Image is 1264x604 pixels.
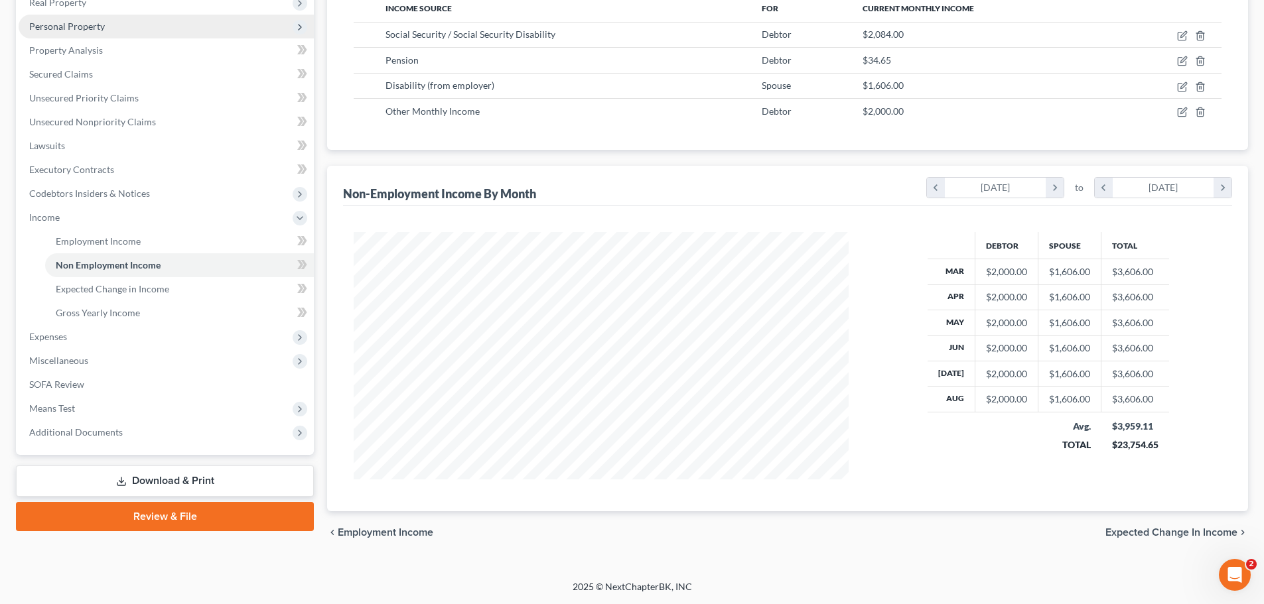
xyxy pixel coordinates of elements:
div: $1,606.00 [1049,393,1090,406]
th: May [928,310,975,335]
span: $2,084.00 [863,29,904,40]
span: For [762,3,778,13]
a: Unsecured Nonpriority Claims [19,110,314,134]
span: Debtor [762,29,792,40]
div: $1,606.00 [1049,367,1090,381]
span: SOFA Review [29,379,84,390]
span: Income Source [386,3,452,13]
th: Mar [928,259,975,284]
span: Additional Documents [29,426,123,438]
span: Other Monthly Income [386,105,480,117]
span: Debtor [762,54,792,66]
div: $23,754.65 [1112,438,1159,452]
th: Jun [928,335,975,361]
span: Lawsuits [29,140,65,151]
th: Apr [928,284,975,310]
span: Disability (from employer) [386,80,494,91]
td: $3,606.00 [1101,361,1169,387]
span: Income [29,211,60,223]
div: 2025 © NextChapterBK, INC [254,580,1011,604]
i: chevron_right [1046,178,1064,198]
a: Unsecured Priority Claims [19,86,314,110]
span: Expenses [29,331,67,342]
a: Download & Print [16,465,314,497]
div: $1,606.00 [1049,341,1090,355]
span: $1,606.00 [863,80,904,91]
iframe: Intercom live chat [1219,559,1251,591]
span: Property Analysis [29,44,103,56]
i: chevron_left [927,178,945,198]
div: Avg. [1049,420,1091,433]
span: Expected Change in Income [56,283,169,294]
a: Property Analysis [19,38,314,62]
span: Pension [386,54,419,66]
td: $3,606.00 [1101,310,1169,335]
i: chevron_left [1095,178,1113,198]
i: chevron_left [327,527,338,538]
span: Codebtors Insiders & Notices [29,188,150,199]
td: $3,606.00 [1101,284,1169,310]
span: to [1075,181,1084,194]
th: Total [1101,232,1169,259]
span: Secured Claims [29,68,93,80]
div: $3,959.11 [1112,420,1159,433]
th: Debtor [975,232,1038,259]
span: Unsecured Nonpriority Claims [29,116,156,127]
div: $2,000.00 [986,367,1027,381]
div: $2,000.00 [986,316,1027,330]
span: Social Security / Social Security Disability [386,29,555,40]
button: Expected Change in Income chevron_right [1105,527,1248,538]
div: [DATE] [945,178,1046,198]
span: $2,000.00 [863,105,904,117]
div: [DATE] [1113,178,1214,198]
a: Non Employment Income [45,253,314,277]
span: Non Employment Income [56,259,161,271]
span: 2 [1246,559,1257,570]
td: $3,606.00 [1101,335,1169,361]
div: $2,000.00 [986,265,1027,278]
td: $3,606.00 [1101,259,1169,284]
span: Gross Yearly Income [56,307,140,318]
span: Personal Property [29,21,105,32]
span: Executory Contracts [29,164,114,175]
a: SOFA Review [19,373,314,396]
span: Unsecured Priority Claims [29,92,139,103]
a: Executory Contracts [19,158,314,182]
td: $3,606.00 [1101,387,1169,412]
span: Spouse [762,80,791,91]
span: Debtor [762,105,792,117]
a: Employment Income [45,229,314,253]
th: Aug [928,387,975,412]
button: chevron_left Employment Income [327,527,433,538]
span: Current Monthly Income [863,3,974,13]
th: Spouse [1038,232,1101,259]
div: $1,606.00 [1049,265,1090,278]
div: $2,000.00 [986,341,1027,355]
div: $1,606.00 [1049,290,1090,304]
a: Lawsuits [19,134,314,158]
a: Gross Yearly Income [45,301,314,325]
span: Expected Change in Income [1105,527,1237,538]
div: $2,000.00 [986,393,1027,406]
a: Review & File [16,502,314,531]
th: [DATE] [928,361,975,387]
div: Non-Employment Income By Month [343,186,536,202]
span: $34.65 [863,54,891,66]
div: TOTAL [1049,438,1091,452]
div: $2,000.00 [986,290,1027,304]
a: Expected Change in Income [45,277,314,301]
span: Means Test [29,402,75,414]
i: chevron_right [1237,527,1248,538]
span: Employment Income [338,527,433,538]
a: Secured Claims [19,62,314,86]
div: $1,606.00 [1049,316,1090,330]
i: chevron_right [1214,178,1231,198]
span: Miscellaneous [29,355,88,366]
span: Employment Income [56,235,141,247]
